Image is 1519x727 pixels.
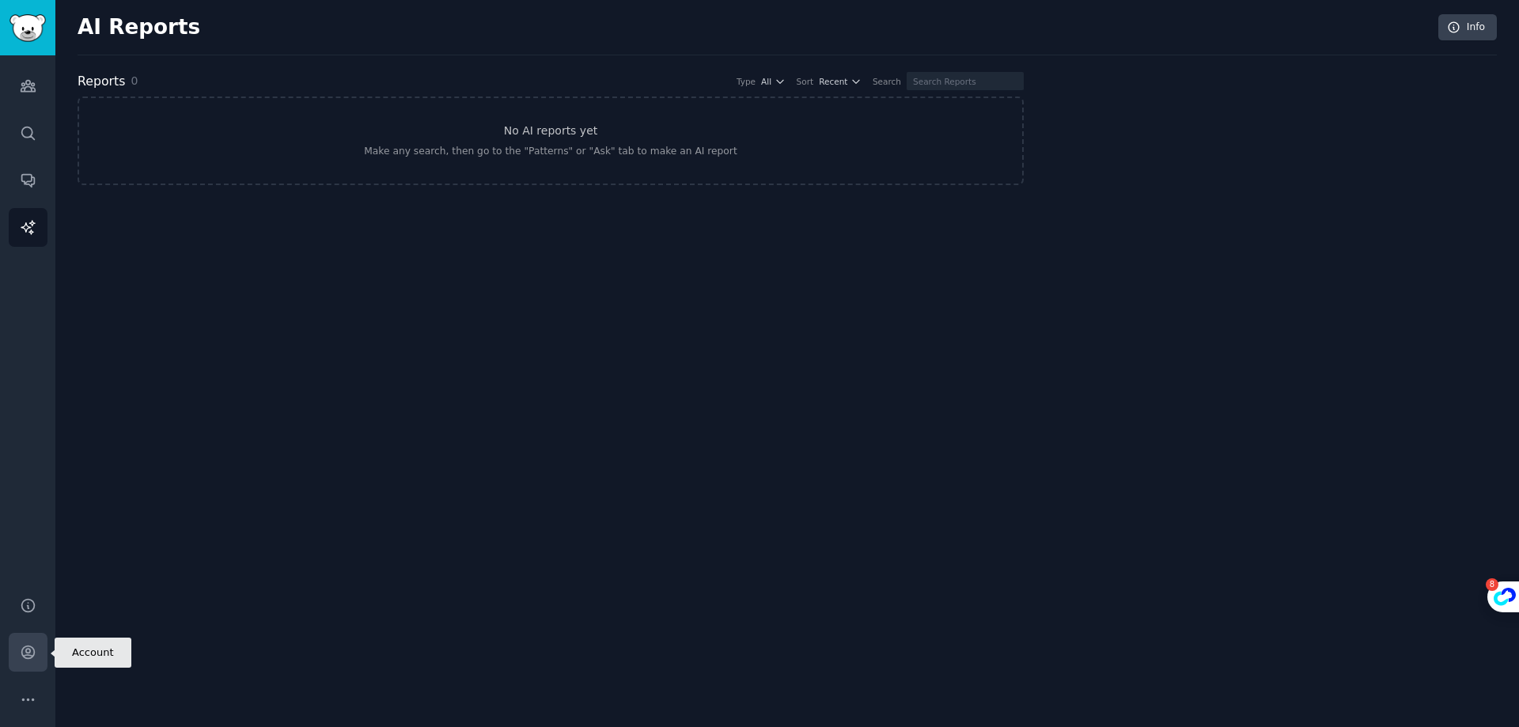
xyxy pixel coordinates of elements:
h2: Reports [78,72,125,92]
div: Sort [797,76,814,87]
button: All [761,76,786,87]
div: Search [873,76,901,87]
div: Type [737,76,756,87]
span: Recent [819,76,847,87]
span: All [761,76,771,87]
h2: AI Reports [78,15,200,40]
h3: No AI reports yet [504,123,598,139]
input: Search Reports [907,72,1024,90]
a: Info [1438,14,1497,41]
span: 0 [131,74,138,87]
img: GummySearch logo [9,14,46,42]
a: No AI reports yetMake any search, then go to the "Patterns" or "Ask" tab to make an AI report [78,97,1024,185]
div: Make any search, then go to the "Patterns" or "Ask" tab to make an AI report [364,145,737,159]
button: Recent [819,76,862,87]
